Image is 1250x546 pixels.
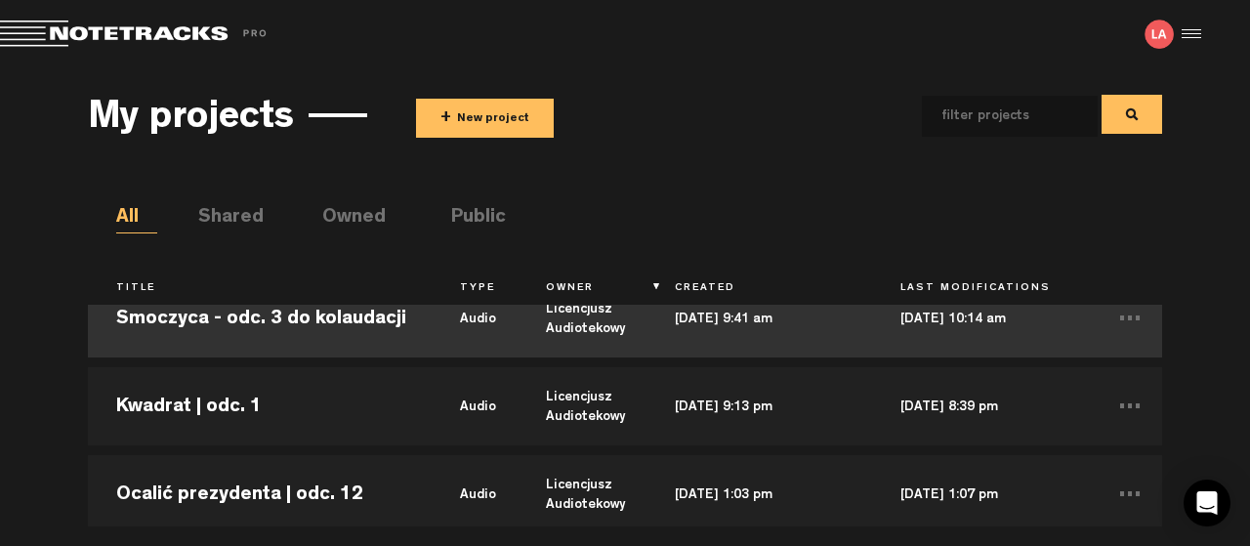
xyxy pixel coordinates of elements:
td: [DATE] 9:13 pm [646,362,872,450]
th: Created [646,273,872,306]
td: [DATE] 10:14 am [872,274,1098,362]
td: [DATE] 1:07 pm [872,450,1098,538]
th: Type [432,273,518,306]
td: Licencjusz Audiotekowy [518,450,646,538]
td: Licencjusz Audiotekowy [518,362,646,450]
td: [DATE] 8:39 pm [872,362,1098,450]
td: ... [1098,362,1162,450]
td: Ocalić prezydenta | odc. 12 [88,450,432,538]
td: [DATE] 9:41 am [646,274,872,362]
li: Public [451,204,492,233]
h3: My projects [88,99,294,142]
li: Shared [198,204,239,233]
td: [DATE] 1:03 pm [646,450,872,538]
td: Smoczyca - odc. 3 do kolaudacji [88,274,432,362]
td: audio [432,274,518,362]
th: Owner [518,273,646,306]
input: filter projects [922,96,1066,137]
th: Last Modifications [872,273,1098,306]
td: Licencjusz Audiotekowy [518,274,646,362]
li: All [116,204,157,233]
button: +New project [416,99,554,138]
li: Owned [322,204,363,233]
div: Open Intercom Messenger [1184,480,1230,526]
td: ... [1098,274,1162,362]
span: + [440,107,451,130]
th: Title [88,273,432,306]
img: letters [1145,20,1174,49]
td: audio [432,450,518,538]
td: audio [432,362,518,450]
td: Kwadrat | odc. 1 [88,362,432,450]
td: ... [1098,450,1162,538]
